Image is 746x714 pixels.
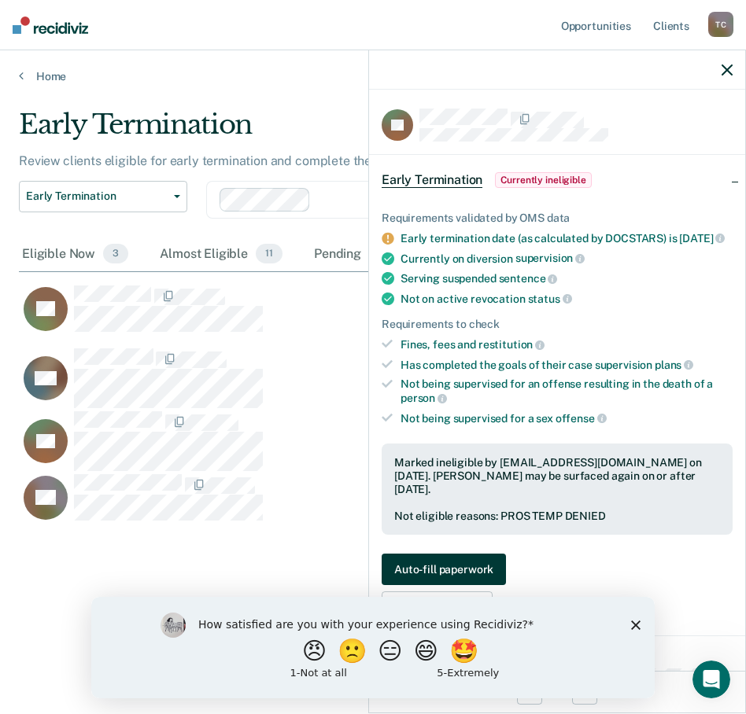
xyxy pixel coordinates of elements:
[401,231,733,245] div: Early termination date (as calculated by DOCSTARS) is [DATE]
[256,244,283,264] span: 11
[401,337,733,351] div: Fines, fees and
[478,338,545,351] span: restitution
[401,271,733,285] div: Serving suspended
[401,392,447,404] span: person
[19,69,727,83] a: Home
[19,237,131,272] div: Eligible Now
[26,190,168,203] span: Early Termination
[157,237,286,272] div: Almost Eligible
[369,155,745,205] div: Early TerminationCurrently ineligible
[401,358,733,372] div: Has completed the goals of their case supervision
[708,12,733,37] div: T C
[401,377,733,404] div: Not being supervised for an offense resulting in the death of a
[394,456,720,495] div: Marked ineligible by [EMAIL_ADDRESS][DOMAIN_NAME] on [DATE]. [PERSON_NAME] may be surfaced again ...
[382,591,493,623] button: Update status
[382,554,506,585] button: Auto-fill paperwork
[19,109,690,153] div: Early Termination
[311,237,397,272] div: Pending
[19,473,639,536] div: CaseloadOpportunityCell-139347
[401,252,733,266] div: Currently on diversion
[401,411,733,425] div: Not being supervised for a sex
[91,597,655,698] iframe: Survey by Kim from Recidiviz
[556,412,607,425] span: offense
[382,212,733,225] div: Requirements validated by OMS data
[19,410,639,473] div: CaseloadOpportunityCell-228203
[499,272,558,285] span: sentence
[19,153,620,168] p: Review clients eligible for early termination and complete the auto-filled paperwork to file with...
[655,359,693,371] span: plans
[528,293,572,305] span: status
[103,244,128,264] span: 3
[515,252,585,264] span: supervision
[495,172,592,188] span: Currently ineligible
[394,510,720,523] div: Not eligible reasons: PROS TEMP DENIED
[382,318,733,331] div: Requirements to check
[19,285,639,348] div: CaseloadOpportunityCell-178980
[13,17,88,34] img: Recidiviz
[19,348,639,410] div: CaseloadOpportunityCell-124926
[401,292,733,306] div: Not on active revocation
[382,554,512,585] a: Navigate to form link
[382,172,482,188] span: Early Termination
[692,661,730,698] iframe: Intercom live chat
